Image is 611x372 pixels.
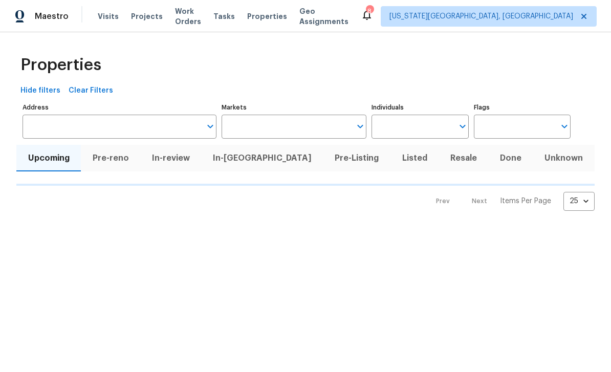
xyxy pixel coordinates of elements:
[353,119,367,134] button: Open
[208,151,317,165] span: In-[GEOGRAPHIC_DATA]
[23,104,216,111] label: Address
[203,119,217,134] button: Open
[397,151,432,165] span: Listed
[299,6,348,27] span: Geo Assignments
[175,6,201,27] span: Work Orders
[87,151,134,165] span: Pre-reno
[20,84,60,97] span: Hide filters
[131,11,163,21] span: Projects
[500,196,551,206] p: Items Per Page
[64,81,117,100] button: Clear Filters
[539,151,588,165] span: Unknown
[98,11,119,21] span: Visits
[445,151,482,165] span: Resale
[23,151,75,165] span: Upcoming
[146,151,195,165] span: In-review
[557,119,572,134] button: Open
[222,104,367,111] label: Markets
[563,188,595,214] div: 25
[69,84,113,97] span: Clear Filters
[474,104,571,111] label: Flags
[455,119,470,134] button: Open
[35,11,69,21] span: Maestro
[16,81,64,100] button: Hide filters
[389,11,573,21] span: [US_STATE][GEOGRAPHIC_DATA], [GEOGRAPHIC_DATA]
[426,192,595,211] nav: Pagination Navigation
[213,13,235,20] span: Tasks
[330,151,384,165] span: Pre-Listing
[20,60,101,70] span: Properties
[247,11,287,21] span: Properties
[366,6,373,16] div: 8
[372,104,468,111] label: Individuals
[495,151,527,165] span: Done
